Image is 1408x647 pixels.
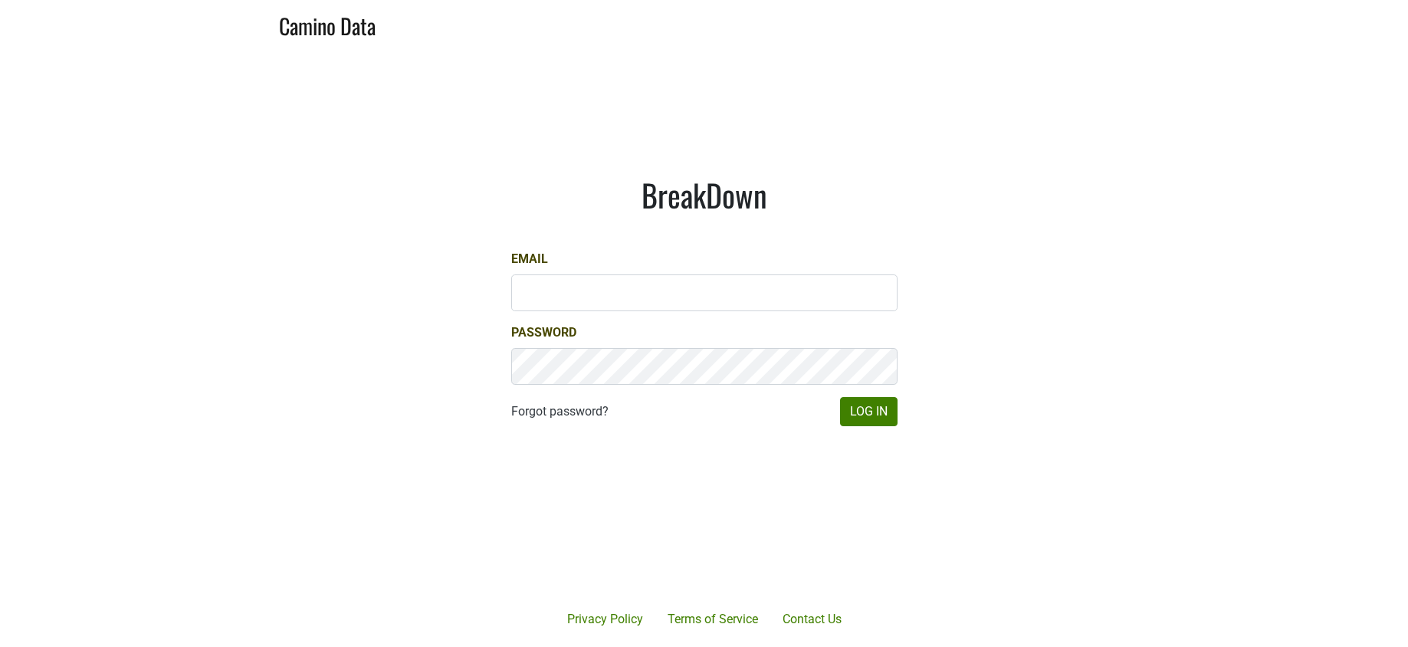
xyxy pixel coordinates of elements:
button: Log In [840,397,898,426]
a: Contact Us [770,604,854,635]
label: Password [511,323,576,342]
a: Camino Data [279,6,376,42]
h1: BreakDown [511,176,898,213]
a: Forgot password? [511,402,609,421]
a: Privacy Policy [555,604,655,635]
label: Email [511,250,548,268]
a: Terms of Service [655,604,770,635]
